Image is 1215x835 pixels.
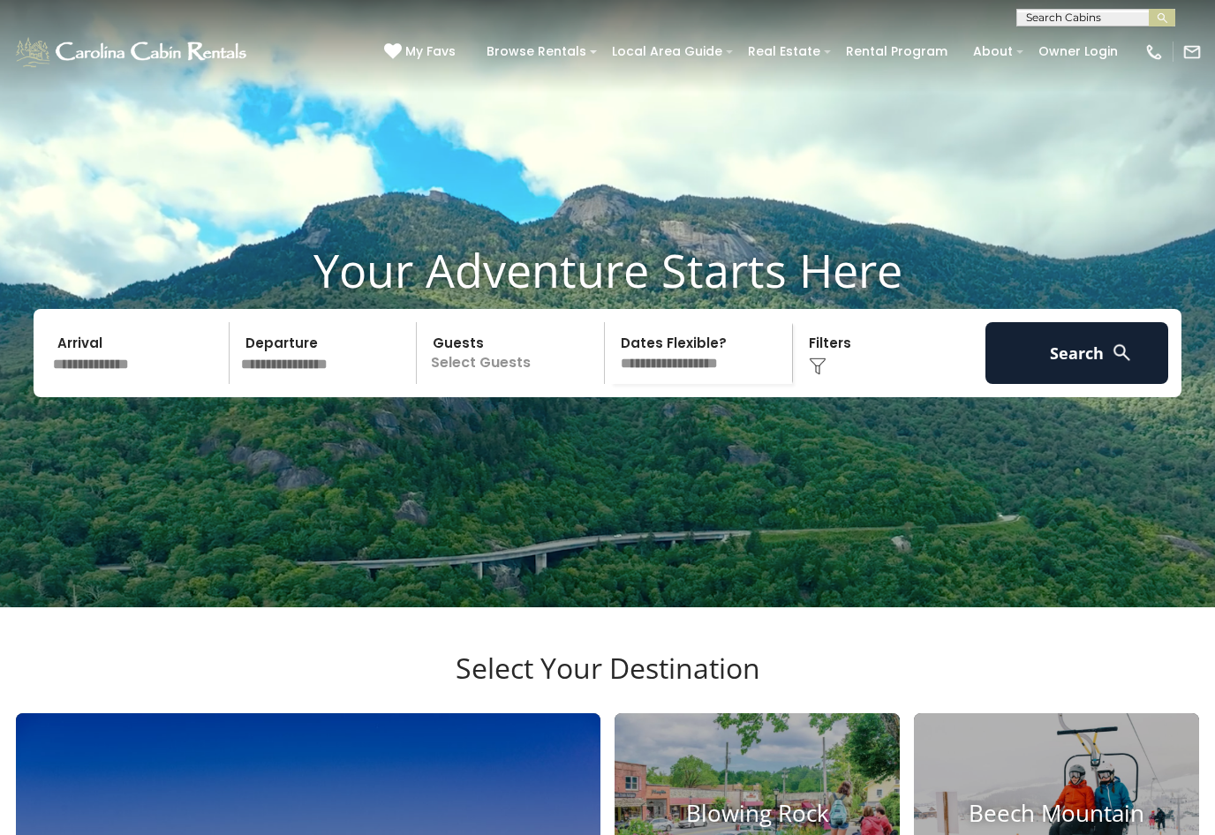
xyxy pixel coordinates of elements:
img: phone-regular-white.png [1144,42,1164,62]
a: Browse Rentals [478,38,595,65]
img: search-regular-white.png [1111,342,1133,364]
img: White-1-1-2.png [13,34,252,70]
a: Local Area Guide [603,38,731,65]
img: filter--v1.png [809,357,826,375]
span: My Favs [405,42,456,61]
a: Real Estate [739,38,829,65]
h4: Beech Mountain [914,800,1199,827]
img: mail-regular-white.png [1182,42,1202,62]
a: My Favs [384,42,460,62]
p: Select Guests [422,322,604,384]
a: About [964,38,1022,65]
a: Owner Login [1030,38,1127,65]
h4: Blowing Rock [615,800,900,827]
a: Rental Program [837,38,956,65]
h3: Select Your Destination [13,651,1202,713]
h1: Your Adventure Starts Here [13,243,1202,297]
button: Search [985,322,1168,384]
